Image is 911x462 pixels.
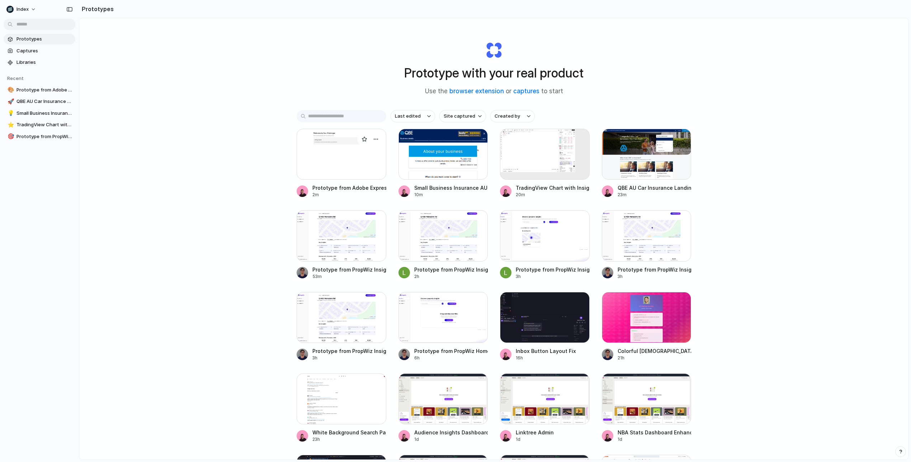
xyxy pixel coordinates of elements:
[297,210,386,279] a: Prototype from PropWiz Insights MaroubraPrototype from PropWiz Insights Maroubra53m
[602,373,691,443] a: NBA Stats Dashboard EnhancementNBA Stats Dashboard Enhancement1d
[500,129,590,198] a: TradingView Chart with Insights ModalTradingView Chart with Insights Modal20m
[516,429,554,436] div: Linktree Admin
[516,192,590,198] div: 20m
[6,98,14,105] button: 🚀
[312,429,386,436] div: White Background Search Page
[297,373,386,443] a: White Background Search PageWhite Background Search Page23h
[16,59,72,66] span: Libraries
[7,75,24,81] span: Recent
[500,373,590,443] a: Linktree AdminLinktree Admin1d
[312,273,386,280] div: 53m
[516,273,590,280] div: 3h
[16,98,72,105] span: QBE AU Car Insurance Landing Page
[516,355,576,361] div: 16h
[16,121,72,128] span: TradingView Chart with Insights Modal
[398,373,488,443] a: Audience Insights DashboardAudience Insights Dashboard1d
[516,184,590,192] div: TradingView Chart with Insights Modal
[6,110,14,117] button: 💡
[6,121,14,128] button: ⭐
[516,347,576,355] div: Inbox Button Layout Fix
[516,266,590,273] div: Prototype from PropWiz Insights Recent Properties
[618,273,691,280] div: 3h
[500,210,590,279] a: Prototype from PropWiz Insights Recent PropertiesPrototype from PropWiz Insights Recent Properties3h
[8,98,13,106] div: 🚀
[4,34,75,44] a: Prototypes
[618,192,691,198] div: 23m
[444,113,475,120] span: Site captured
[79,5,114,13] h2: Prototypes
[618,266,691,273] div: Prototype from PropWiz Insights Maroubra
[16,6,29,13] span: Index
[8,86,13,94] div: 🎨
[391,110,435,122] button: Last edited
[16,86,72,94] span: Prototype from Adobe Express
[513,88,539,95] a: captures
[4,4,40,15] button: Index
[4,108,75,119] a: 💡Small Business Insurance AU: Billing Details Section
[312,266,386,273] div: Prototype from PropWiz Insights Maroubra
[490,110,535,122] button: Created by
[4,119,75,130] a: ⭐TradingView Chart with Insights Modal
[297,292,386,361] a: Prototype from PropWiz InsightsPrototype from PropWiz Insights3h
[495,113,520,120] span: Created by
[414,266,488,273] div: Prototype from PropWiz Insights Maroubra
[312,184,386,192] div: Prototype from Adobe Express
[500,292,590,361] a: Inbox Button Layout FixInbox Button Layout Fix16h
[414,355,488,361] div: 6h
[6,86,14,94] button: 🎨
[312,355,386,361] div: 3h
[297,129,386,198] a: Prototype from Adobe ExpressPrototype from Adobe Express2m
[4,85,75,95] a: 🎨Prototype from Adobe Express
[618,436,691,443] div: 1d
[312,192,386,198] div: 2m
[602,129,691,198] a: QBE AU Car Insurance Landing PageQBE AU Car Insurance Landing Page23m
[414,436,488,443] div: 1d
[618,355,691,361] div: 21h
[618,429,691,436] div: NBA Stats Dashboard Enhancement
[8,132,13,141] div: 🎯
[618,347,691,355] div: Colorful [DEMOGRAPHIC_DATA][PERSON_NAME] Site
[16,110,72,117] span: Small Business Insurance AU: Billing Details Section
[6,133,14,140] button: 🎯
[425,87,563,96] span: Use the or to start
[4,131,75,142] a: 🎯Prototype from PropWiz Insights Maroubra
[312,436,386,443] div: 23h
[16,47,72,55] span: Captures
[414,184,488,192] div: Small Business Insurance AU: Billing Details Section
[4,96,75,107] a: 🚀QBE AU Car Insurance Landing Page
[4,57,75,68] a: Libraries
[439,110,486,122] button: Site captured
[618,184,691,192] div: QBE AU Car Insurance Landing Page
[414,429,488,436] div: Audience Insights Dashboard
[16,36,72,43] span: Prototypes
[312,347,386,355] div: Prototype from PropWiz Insights
[395,113,421,120] span: Last edited
[449,88,504,95] a: browser extension
[602,292,691,361] a: Colorful Christian Iacullo SiteColorful [DEMOGRAPHIC_DATA][PERSON_NAME] Site21h
[414,273,488,280] div: 2h
[8,109,13,117] div: 💡
[414,192,488,198] div: 10m
[16,133,72,140] span: Prototype from PropWiz Insights Maroubra
[398,292,488,361] a: Prototype from PropWiz HomePrototype from PropWiz Home6h
[398,210,488,279] a: Prototype from PropWiz Insights MaroubraPrototype from PropWiz Insights Maroubra2h
[516,436,554,443] div: 1d
[404,63,584,82] h1: Prototype with your real product
[8,121,13,129] div: ⭐
[414,347,488,355] div: Prototype from PropWiz Home
[398,129,488,198] a: Small Business Insurance AU: Billing Details SectionSmall Business Insurance AU: Billing Details ...
[4,46,75,56] a: Captures
[602,210,691,279] a: Prototype from PropWiz Insights MaroubraPrototype from PropWiz Insights Maroubra3h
